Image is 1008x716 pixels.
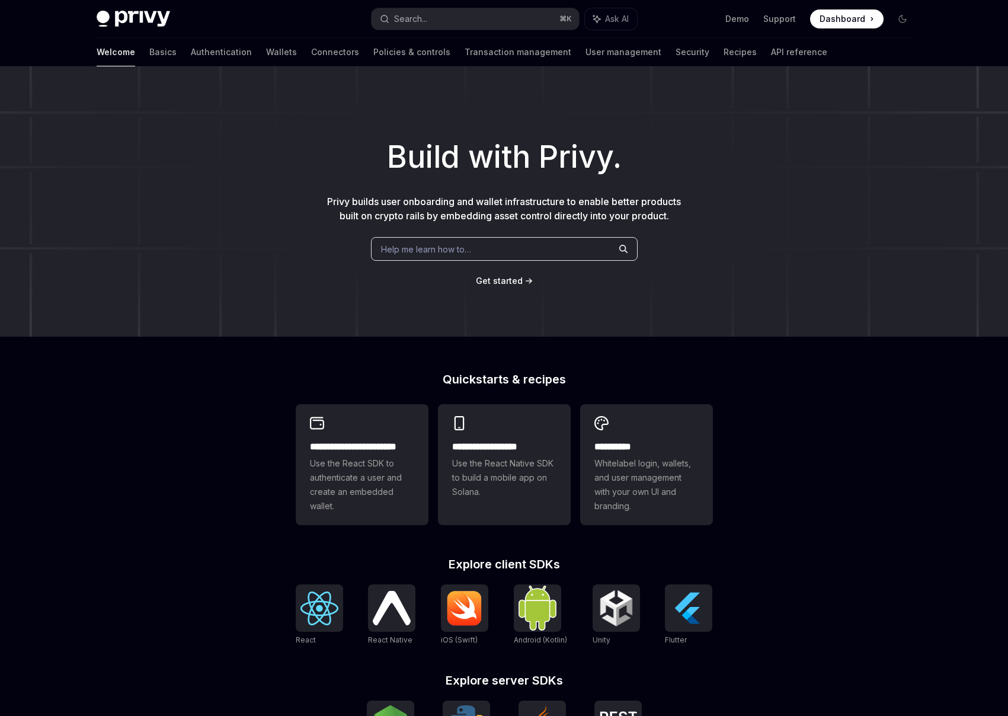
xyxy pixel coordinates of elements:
[514,584,567,646] a: Android (Kotlin)Android (Kotlin)
[665,584,712,646] a: FlutterFlutter
[476,275,523,287] a: Get started
[452,456,556,499] span: Use the React Native SDK to build a mobile app on Solana.
[810,9,884,28] a: Dashboard
[585,38,661,66] a: User management
[296,558,713,570] h2: Explore client SDKs
[605,13,629,25] span: Ask AI
[19,134,989,180] h1: Build with Privy.
[446,590,484,626] img: iOS (Swift)
[296,635,316,644] span: React
[725,13,749,25] a: Demo
[597,589,635,627] img: Unity
[368,635,412,644] span: React Native
[763,13,796,25] a: Support
[368,584,415,646] a: React NativeReact Native
[296,584,343,646] a: ReactReact
[191,38,252,66] a: Authentication
[373,591,411,625] img: React Native
[465,38,571,66] a: Transaction management
[670,589,708,627] img: Flutter
[394,12,427,26] div: Search...
[97,11,170,27] img: dark logo
[593,584,640,646] a: UnityUnity
[296,373,713,385] h2: Quickstarts & recipes
[676,38,709,66] a: Security
[893,9,912,28] button: Toggle dark mode
[585,8,637,30] button: Ask AI
[300,592,338,625] img: React
[580,404,713,525] a: **** *****Whitelabel login, wallets, and user management with your own UI and branding.
[296,675,713,686] h2: Explore server SDKs
[381,243,471,255] span: Help me learn how to…
[372,8,579,30] button: Search...⌘K
[441,635,478,644] span: iOS (Swift)
[149,38,177,66] a: Basics
[97,38,135,66] a: Welcome
[327,196,681,222] span: Privy builds user onboarding and wallet infrastructure to enable better products built on crypto ...
[311,38,359,66] a: Connectors
[310,456,414,513] span: Use the React SDK to authenticate a user and create an embedded wallet.
[593,635,610,644] span: Unity
[441,584,488,646] a: iOS (Swift)iOS (Swift)
[514,635,567,644] span: Android (Kotlin)
[519,586,556,630] img: Android (Kotlin)
[665,635,687,644] span: Flutter
[594,456,699,513] span: Whitelabel login, wallets, and user management with your own UI and branding.
[438,404,571,525] a: **** **** **** ***Use the React Native SDK to build a mobile app on Solana.
[476,276,523,286] span: Get started
[771,38,827,66] a: API reference
[559,14,572,24] span: ⌘ K
[373,38,450,66] a: Policies & controls
[820,13,865,25] span: Dashboard
[724,38,757,66] a: Recipes
[266,38,297,66] a: Wallets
